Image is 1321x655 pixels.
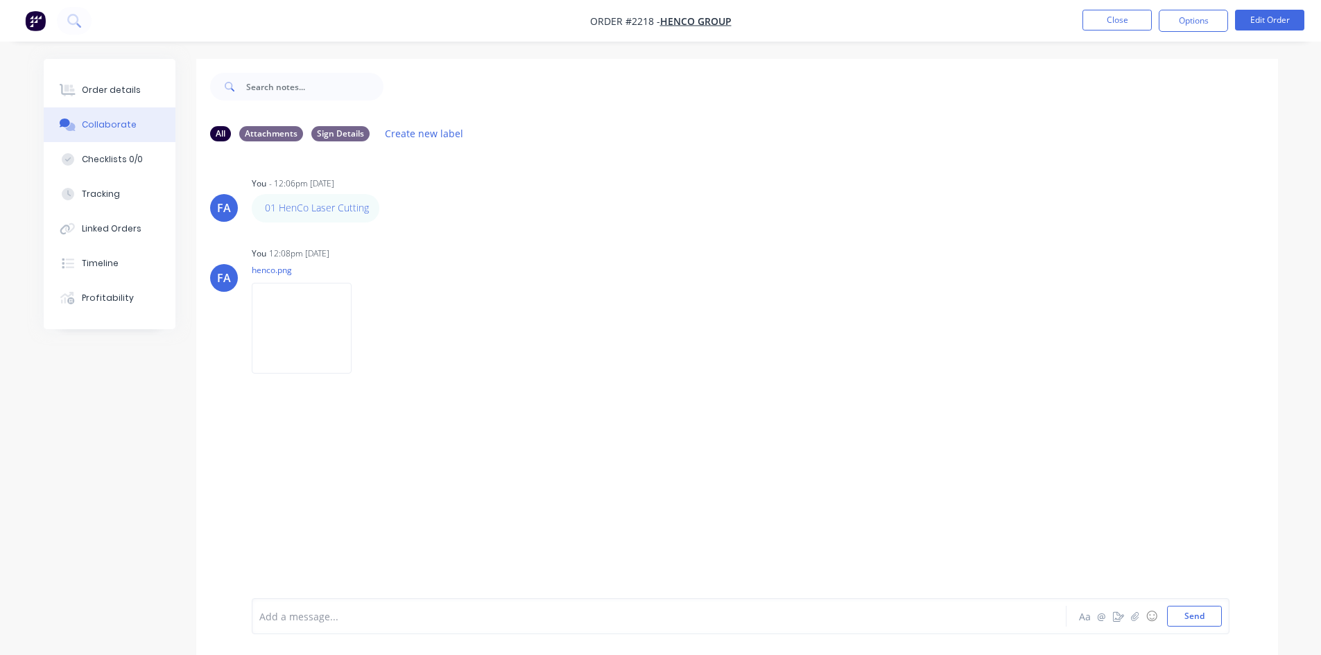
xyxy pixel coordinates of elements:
button: Order details [44,73,175,107]
div: Profitability [82,292,134,304]
div: You [252,177,266,190]
div: Linked Orders [82,222,141,235]
img: Factory [25,10,46,31]
p: henco.png [252,264,365,276]
div: Collaborate [82,119,137,131]
div: Timeline [82,257,119,270]
button: ☺ [1143,608,1160,625]
button: Checklists 0/0 [44,142,175,177]
div: Checklists 0/0 [82,153,143,166]
div: - 12:06pm [DATE] [269,177,334,190]
div: Order details [82,84,141,96]
button: Send [1167,606,1222,627]
button: Tracking [44,177,175,211]
button: Profitability [44,281,175,315]
div: You [252,247,266,260]
div: FA [217,270,231,286]
button: @ [1094,608,1110,625]
button: Create new label [378,124,471,143]
div: 12:08pm [DATE] [269,247,329,260]
button: Linked Orders [44,211,175,246]
div: All [210,126,231,141]
span: Order #2218 - [590,15,660,28]
button: Timeline [44,246,175,281]
button: Options [1159,10,1228,32]
button: Close [1082,10,1152,30]
div: Tracking [82,188,120,200]
a: 01 HenCo Laser Cutting [265,201,369,214]
div: Sign Details [311,126,370,141]
button: Aa [1077,608,1094,625]
div: Attachments [239,126,303,141]
a: Henco Group [660,15,732,28]
button: Edit Order [1235,10,1304,30]
div: FA [217,200,231,216]
input: Search notes... [246,73,383,101]
button: Collaborate [44,107,175,142]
